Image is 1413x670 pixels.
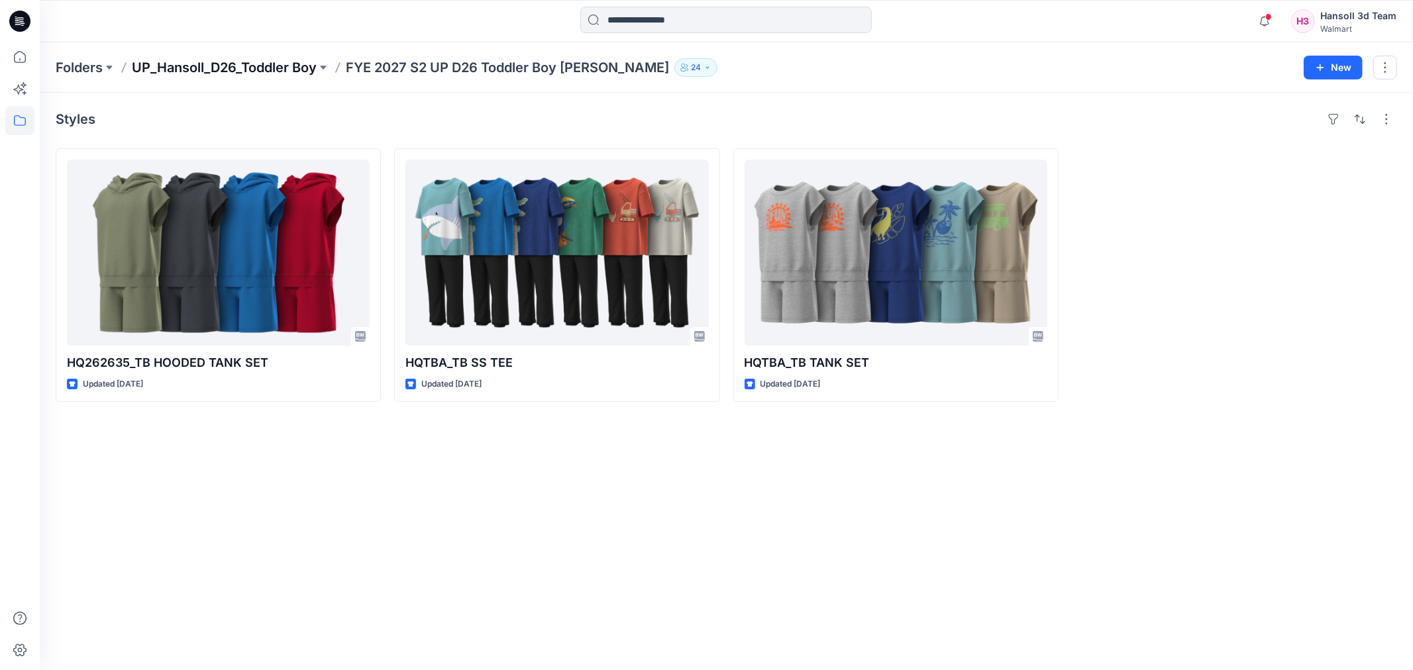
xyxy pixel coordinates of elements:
a: Folders [56,58,103,77]
p: Updated [DATE] [760,377,821,391]
p: Updated [DATE] [421,377,482,391]
button: New [1304,56,1363,79]
a: HQ262635_TB HOODED TANK SET [67,160,370,346]
p: HQTBA_TB SS TEE [405,354,708,372]
div: Hansoll 3d Team [1320,8,1396,24]
h4: Styles [56,111,95,127]
a: UP_Hansoll_D26_Toddler Boy [132,58,317,77]
a: HQTBA_TB SS TEE [405,160,708,346]
p: 24 [691,60,701,75]
p: Updated [DATE] [83,377,143,391]
button: 24 [674,58,717,77]
p: FYE 2027 S2 UP D26 Toddler Boy [PERSON_NAME] [346,58,669,77]
p: HQTBA_TB TANK SET [745,354,1047,372]
a: HQTBA_TB TANK SET [745,160,1047,346]
div: Walmart [1320,24,1396,34]
p: HQ262635_TB HOODED TANK SET [67,354,370,372]
div: H3 [1291,9,1315,33]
